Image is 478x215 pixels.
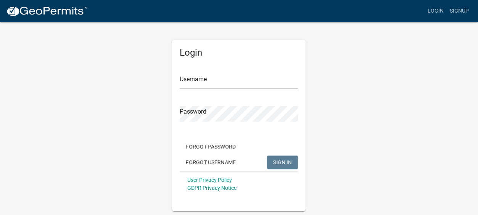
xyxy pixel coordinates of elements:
[180,140,242,154] button: Forgot Password
[180,47,298,58] h5: Login
[187,185,237,191] a: GDPR Privacy Notice
[425,4,447,18] a: Login
[273,159,292,165] span: SIGN IN
[187,177,232,183] a: User Privacy Policy
[180,156,242,169] button: Forgot Username
[447,4,472,18] a: Signup
[267,156,298,169] button: SIGN IN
